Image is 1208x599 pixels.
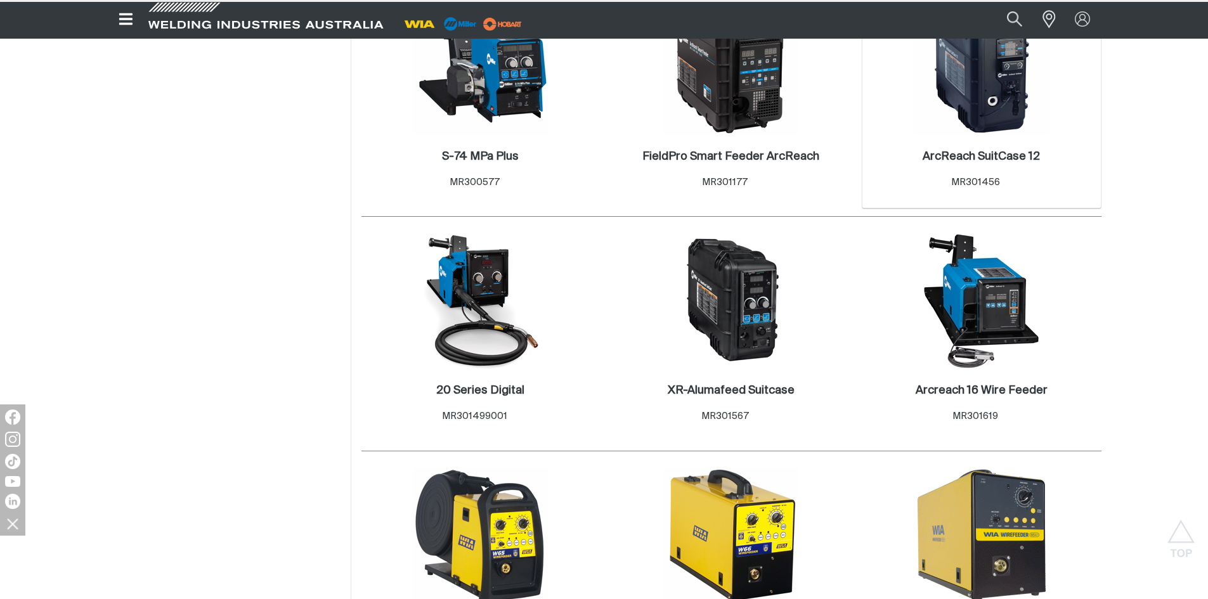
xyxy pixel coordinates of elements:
a: S-74 MPa Plus [442,150,519,164]
input: Product name or item number... [977,5,1036,34]
h2: ArcReach SuitCase 12 [923,151,1040,162]
span: MR301619 [952,411,998,421]
button: Search products [993,5,1036,34]
a: miller [479,19,526,29]
span: MR301177 [702,177,748,187]
img: Arcreach 16 Wire Feeder [914,233,1049,369]
a: FieldPro Smart Feeder ArcReach [642,150,819,164]
h2: FieldPro Smart Feeder ArcReach [642,151,819,162]
img: 20 Series Digital [413,233,549,369]
a: 20 Series Digital [436,383,524,398]
span: MR301456 [951,177,1000,187]
img: miller [479,15,526,34]
img: Facebook [5,409,20,425]
h2: Arcreach 16 Wire Feeder [916,385,1048,396]
img: hide socials [2,513,23,534]
img: Instagram [5,432,20,447]
img: YouTube [5,476,20,487]
span: MR301567 [701,411,749,421]
a: ArcReach SuitCase 12 [923,150,1040,164]
img: TikTok [5,454,20,469]
span: MR300577 [450,177,500,187]
span: MR301499001 [442,411,507,421]
h2: XR-Alumafeed Suitcase [668,385,795,396]
a: XR-Alumafeed Suitcase [668,383,795,398]
a: Arcreach 16 Wire Feeder [916,383,1048,398]
img: XR-Alumafeed Suitcase [663,233,799,369]
button: Scroll to top [1167,520,1195,548]
h2: S-74 MPa Plus [442,151,519,162]
h2: 20 Series Digital [436,385,524,396]
img: LinkedIn [5,494,20,509]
